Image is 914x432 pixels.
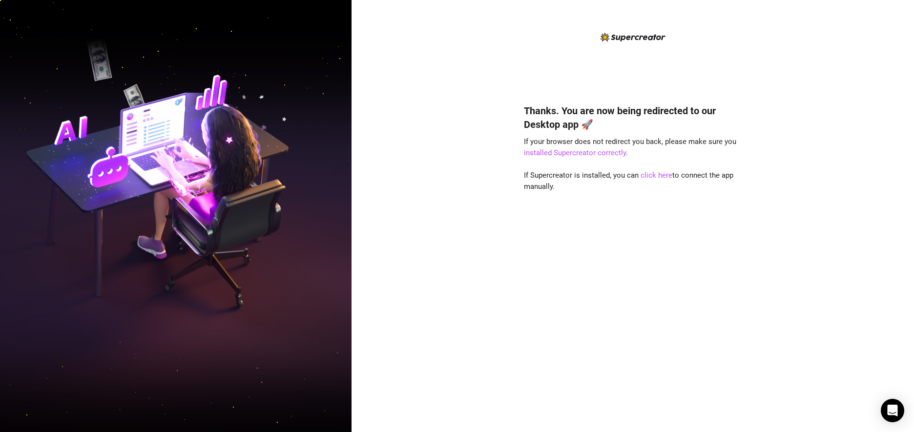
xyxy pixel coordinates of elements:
[601,33,665,41] img: logo-BBDzfeDw.svg
[524,148,626,157] a: installed Supercreator correctly
[881,399,904,422] div: Open Intercom Messenger
[641,171,672,180] a: click here
[524,137,736,158] span: If your browser does not redirect you back, please make sure you .
[524,171,733,191] span: If Supercreator is installed, you can to connect the app manually.
[524,104,742,131] h4: Thanks. You are now being redirected to our Desktop app 🚀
